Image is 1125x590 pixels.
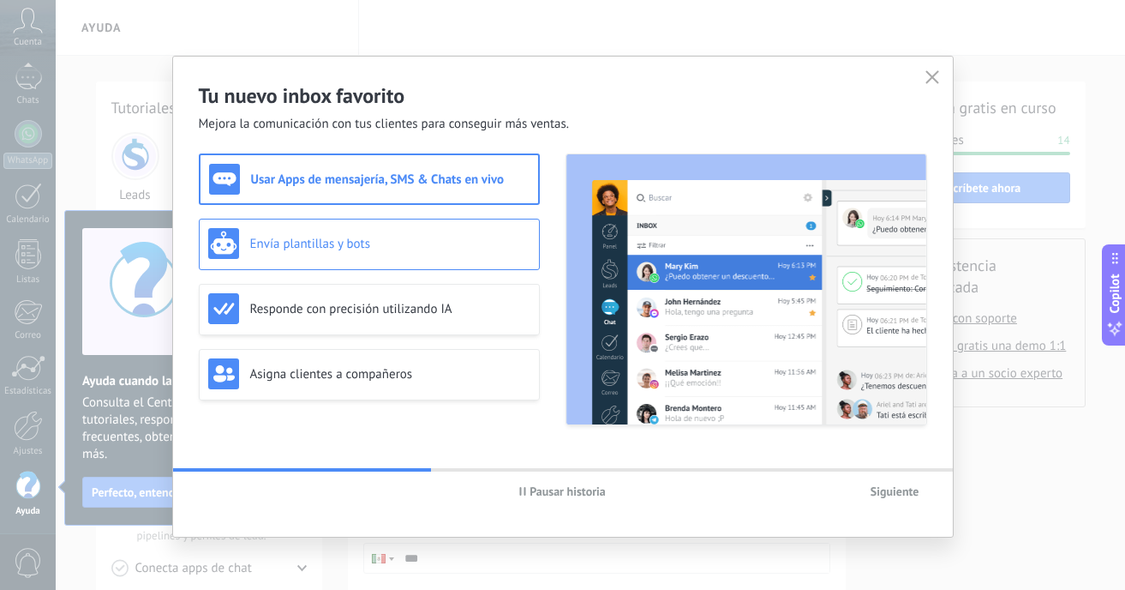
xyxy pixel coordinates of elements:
[250,236,530,252] h3: Envía plantillas y bots
[199,82,927,109] h2: Tu nuevo inbox favorito
[250,301,530,317] h3: Responde con precisión utilizando IA
[251,172,530,188] h3: Usar Apps de mensajería, SMS & Chats en vivo
[863,479,927,504] button: Siguiente
[871,485,919,497] span: Siguiente
[199,116,570,133] span: Mejora la comunicación con tus clientes para conseguir más ventas.
[530,485,606,497] span: Pausar historia
[1106,274,1123,314] span: Copilot
[512,479,613,504] button: Pausar historia
[250,366,530,382] h3: Asigna clientes a compañeros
